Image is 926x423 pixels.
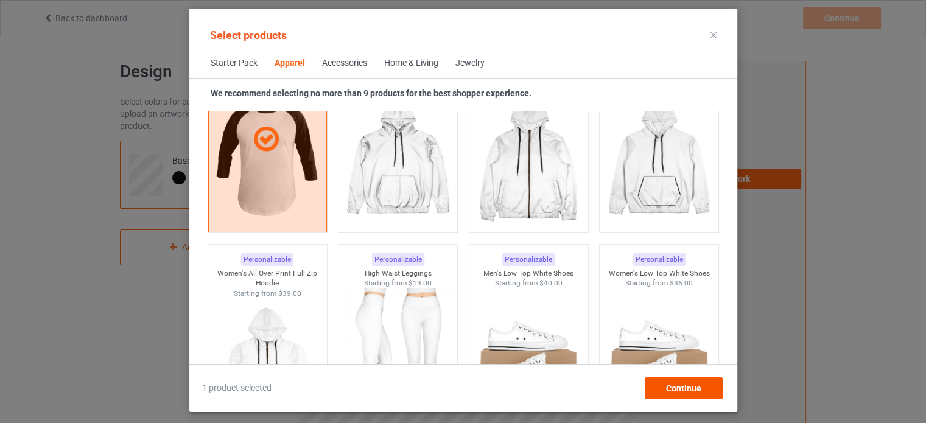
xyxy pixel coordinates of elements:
div: High Waist Leggings [338,268,457,279]
span: $39.00 [278,289,301,298]
img: regular.jpg [474,90,583,226]
img: regular.jpg [605,90,714,226]
span: Continue [665,383,701,393]
div: Men's Low Top White Shoes [469,268,588,279]
span: $13.00 [409,279,432,287]
strong: We recommend selecting no more than 9 products for the best shopper experience. [211,88,531,98]
div: Personalizable [241,253,293,266]
span: Select products [210,29,287,41]
div: Women's All Over Print Full Zip Hoodie [208,268,326,288]
div: Personalizable [633,253,685,266]
div: Starting from [469,278,588,288]
div: Starting from [600,278,718,288]
div: Women's Low Top White Shoes [600,268,718,279]
div: Jewelry [455,57,485,69]
div: Home & Living [384,57,438,69]
div: Starting from [338,278,457,288]
img: regular.jpg [343,90,452,226]
div: Starting from [208,288,326,299]
div: Continue [644,377,722,399]
div: Personalizable [502,253,555,266]
span: Starter Pack [202,49,266,78]
div: Apparel [275,57,305,69]
span: $40.00 [539,279,562,287]
div: Accessories [322,57,367,69]
span: 1 product selected [202,382,272,394]
span: $36.00 [670,279,693,287]
div: Personalizable [371,253,424,266]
